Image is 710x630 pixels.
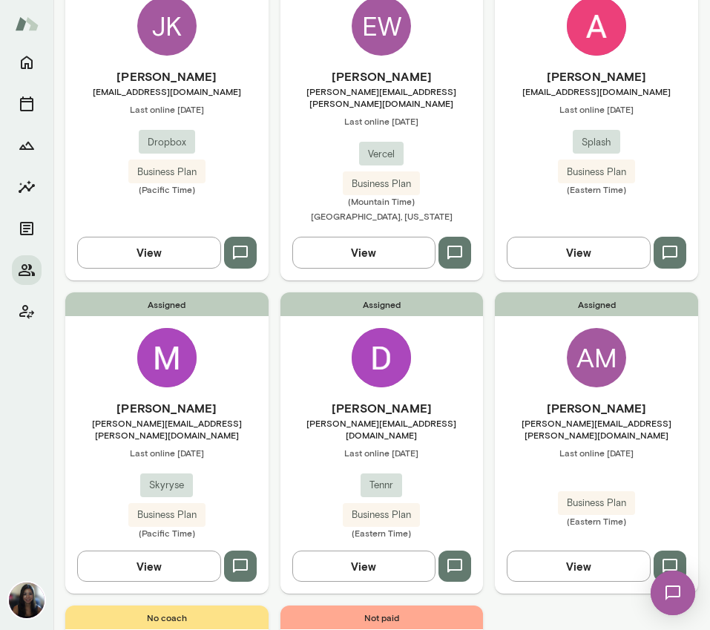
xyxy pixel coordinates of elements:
button: Growth Plan [12,131,42,160]
span: [EMAIL_ADDRESS][DOMAIN_NAME] [495,85,698,97]
span: Assigned [280,292,484,316]
span: No coach [65,606,269,629]
button: Client app [12,297,42,327]
img: Minnie Yoo [137,328,197,387]
span: (Eastern Time) [495,515,698,527]
span: (Eastern Time) [495,183,698,195]
span: Last online [DATE] [495,103,698,115]
span: Last online [DATE] [65,103,269,115]
h6: [PERSON_NAME] [495,68,698,85]
h6: [PERSON_NAME] [495,399,698,417]
div: AM [567,328,626,387]
img: Daniel Guillen [352,328,411,387]
span: (Pacific Time) [65,183,269,195]
h6: [PERSON_NAME] [65,68,269,85]
span: (Eastern Time) [280,527,484,539]
button: Documents [12,214,42,243]
span: Business Plan [343,508,420,522]
span: (Pacific Time) [65,527,269,539]
span: [PERSON_NAME][EMAIL_ADDRESS][PERSON_NAME][DOMAIN_NAME] [280,85,484,109]
span: [EMAIL_ADDRESS][DOMAIN_NAME] [65,85,269,97]
span: Business Plan [128,508,206,522]
span: Tennr [361,478,402,493]
span: Last online [DATE] [280,115,484,127]
span: Vercel [359,147,404,162]
span: Assigned [65,292,269,316]
button: View [292,237,436,268]
h6: [PERSON_NAME] [65,399,269,417]
span: Last online [DATE] [280,447,484,459]
span: Business Plan [128,165,206,180]
button: View [77,551,221,582]
h6: [PERSON_NAME] [280,399,484,417]
span: Skyryse [140,478,193,493]
button: Sessions [12,89,42,119]
span: [GEOGRAPHIC_DATA], [US_STATE] [311,211,453,221]
span: Business Plan [558,496,635,511]
button: View [77,237,221,268]
span: Splash [573,135,620,150]
span: Not paid [280,606,484,629]
button: View [507,551,651,582]
img: Chiao Dyi [9,583,45,618]
span: Assigned [495,292,698,316]
span: Business Plan [558,165,635,180]
span: Last online [DATE] [65,447,269,459]
button: Members [12,255,42,285]
span: [PERSON_NAME][EMAIL_ADDRESS][DOMAIN_NAME] [280,417,484,441]
img: Mento [15,10,39,38]
span: Dropbox [139,135,195,150]
button: Home [12,47,42,77]
span: [PERSON_NAME][EMAIL_ADDRESS][PERSON_NAME][DOMAIN_NAME] [65,417,269,441]
span: Last online [DATE] [495,447,698,459]
button: Insights [12,172,42,202]
h6: [PERSON_NAME] [280,68,484,85]
button: View [507,237,651,268]
span: Business Plan [343,177,420,191]
span: (Mountain Time) [280,195,484,207]
button: View [292,551,436,582]
span: [PERSON_NAME][EMAIL_ADDRESS][PERSON_NAME][DOMAIN_NAME] [495,417,698,441]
